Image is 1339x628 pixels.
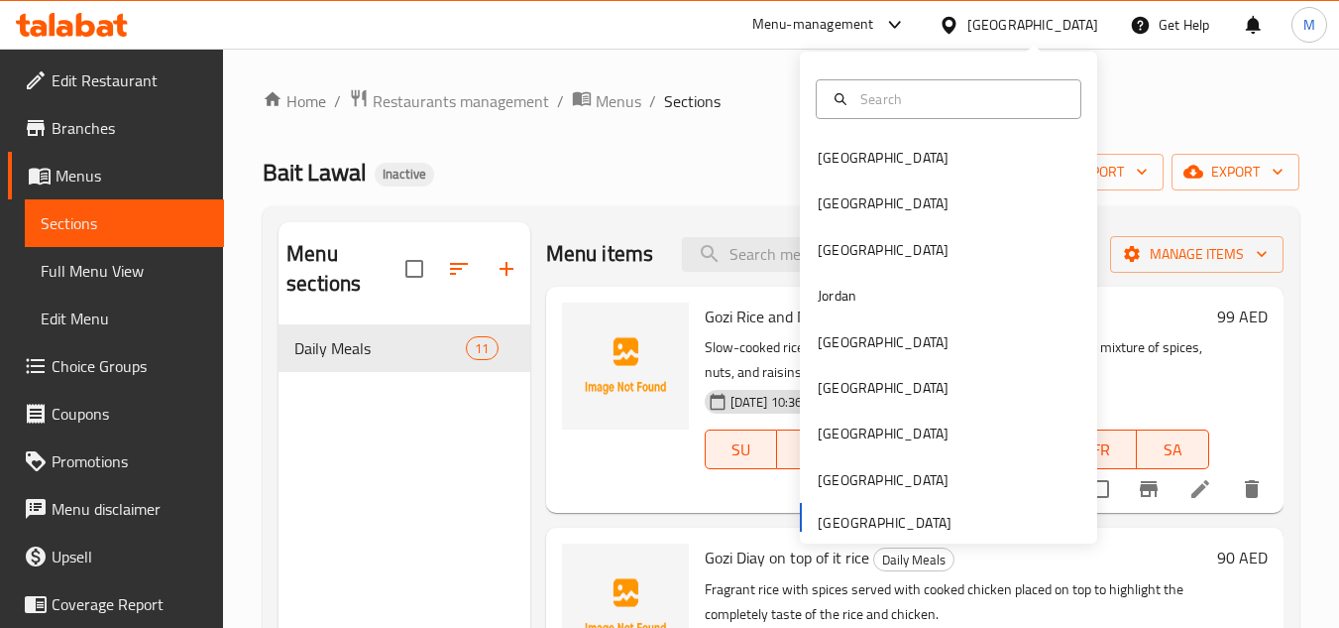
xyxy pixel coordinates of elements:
span: Branches [52,116,208,140]
div: Jordan [818,285,856,307]
a: Menu disclaimer [8,485,224,533]
a: Choice Groups [8,342,224,390]
span: Promotions [52,449,208,473]
h2: Menu sections [286,239,404,299]
span: export [1187,160,1283,185]
a: Edit Restaurant [8,57,224,104]
div: [GEOGRAPHIC_DATA] [967,14,1098,36]
span: Daily Meals [874,549,953,571]
h2: Menu items [546,239,654,269]
span: M [1303,14,1315,36]
p: Slow-cooked rice with cooked pieces of meat stuffed with an Arabic mixture of spices, nuts, and r... [705,335,1209,385]
span: Edit Menu [41,307,208,330]
a: Menus [572,88,641,114]
a: Restaurants management [349,88,549,114]
span: Edit Restaurant [52,68,208,92]
div: Daily Meals11 [279,324,529,372]
button: Branch-specific-item [1125,465,1172,513]
span: Sections [41,211,208,235]
span: Sort sections [435,245,483,293]
a: Coupons [8,390,224,438]
span: SA [1145,436,1201,464]
span: Select to update [1079,468,1121,510]
span: import [1053,160,1148,185]
span: Menus [56,164,208,188]
span: SU [714,436,770,464]
span: Inactive [375,166,434,183]
button: FR [1065,430,1138,469]
div: items [466,336,498,360]
span: Gozi Diay on top of it rice [705,543,869,572]
input: Search [852,88,1068,110]
span: Daily Meals [294,336,466,360]
div: Inactive [375,163,434,187]
img: Gozi Rice and Meat with Arabic Filling [562,303,689,430]
li: / [649,89,656,113]
a: Menus [8,152,224,199]
li: / [334,89,341,113]
span: Coupons [52,402,208,426]
p: Fragrant rice with spices served with cooked chicken placed on top to highlight the completely ta... [705,577,1209,627]
span: [DATE] 10:36 AM [723,393,833,412]
a: Full Menu View [25,247,224,295]
span: Bait Lawal [263,150,367,194]
li: / [557,89,564,113]
div: [GEOGRAPHIC_DATA] [818,331,948,353]
span: Restaurants management [373,89,549,113]
a: Promotions [8,438,224,485]
span: FR [1073,436,1130,464]
button: MO [777,430,849,469]
span: Full Menu View [41,259,208,283]
span: MO [785,436,841,464]
div: [GEOGRAPHIC_DATA] [818,423,948,444]
span: Coverage Report [52,592,208,616]
div: [GEOGRAPHIC_DATA] [818,147,948,169]
span: Select all sections [393,248,435,290]
input: search [682,237,916,272]
h6: 90 AED [1217,544,1268,571]
span: Sections [664,89,721,113]
div: Menu-management [752,13,874,37]
a: Edit menu item [1188,477,1212,501]
button: delete [1228,465,1276,513]
nav: breadcrumb [263,88,1299,114]
div: [GEOGRAPHIC_DATA] [818,377,948,399]
div: [GEOGRAPHIC_DATA] [818,239,948,261]
a: Sections [25,199,224,247]
h6: 99 AED [1217,303,1268,330]
a: Coverage Report [8,580,224,628]
button: Manage items [1110,236,1283,273]
div: Daily Meals [873,548,954,571]
span: 11 [467,339,497,358]
a: Home [263,89,326,113]
button: SU [705,430,778,469]
button: export [1172,154,1299,190]
a: Branches [8,104,224,152]
a: Upsell [8,533,224,580]
button: Add section [483,245,530,293]
div: [GEOGRAPHIC_DATA] [818,192,948,214]
span: Choice Groups [52,354,208,378]
button: import [1037,154,1164,190]
nav: Menu sections [279,316,529,380]
span: Gozi Rice and Meat with Arabic Filling [705,302,953,331]
button: SA [1137,430,1209,469]
span: Manage items [1126,242,1268,267]
div: [GEOGRAPHIC_DATA] [818,469,948,491]
span: Menu disclaimer [52,497,208,521]
span: Menus [596,89,641,113]
a: Edit Menu [25,295,224,342]
span: Upsell [52,545,208,568]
